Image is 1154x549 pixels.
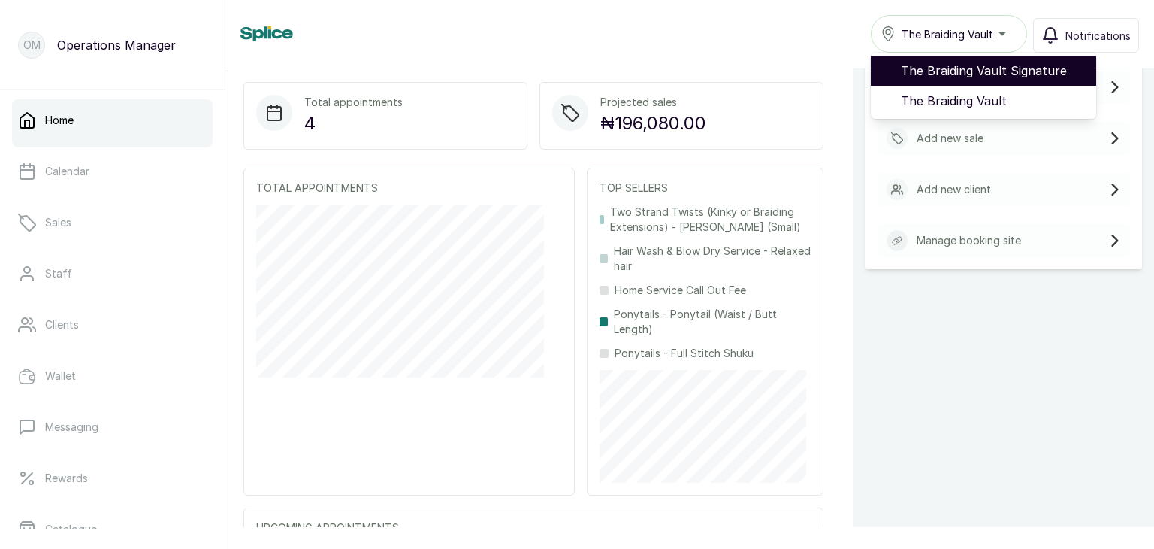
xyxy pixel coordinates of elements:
p: Manage booking site [917,233,1021,248]
p: Projected sales [600,95,706,110]
p: Rewards [45,471,88,486]
p: Messaging [45,420,98,435]
p: Total appointments [304,95,403,110]
a: Wallet [12,355,213,397]
p: Clients [45,317,79,332]
span: The Braiding Vault [902,26,993,42]
button: Notifications [1033,18,1139,53]
span: Notifications [1065,28,1131,44]
p: Hair Wash & Blow Dry Service - Relaxed hair [614,244,811,274]
p: Ponytails - Ponytail (Waist / Butt Length) [614,307,811,337]
span: The Braiding Vault [901,92,1084,110]
a: Clients [12,304,213,346]
button: The Braiding Vault [871,15,1027,53]
p: Home [45,113,74,128]
p: Home Service Call Out Fee [615,283,746,298]
p: TOTAL APPOINTMENTS [256,180,562,196]
a: Sales [12,202,213,244]
p: 4 [304,110,403,137]
a: Staff [12,253,213,295]
p: Two Strand Twists (Kinky or Braiding Extensions) - [PERSON_NAME] (Small) [610,205,811,235]
p: Staff [45,266,72,281]
a: Calendar [12,150,213,193]
p: UPCOMING APPOINTMENTS [256,520,811,535]
p: Calendar [45,164,89,179]
p: Wallet [45,369,76,384]
a: Messaging [12,406,213,448]
p: Add new client [917,182,991,197]
p: Catalogue [45,522,97,537]
p: Sales [45,215,71,230]
p: ₦196,080.00 [600,110,706,137]
p: Ponytails - Full Stitch Shuku [615,346,754,361]
span: The Braiding Vault Signature [901,62,1084,80]
ul: The Braiding Vault [871,53,1096,119]
p: TOP SELLERS [600,180,811,196]
a: Rewards [12,457,213,499]
p: Operations Manager [57,36,176,54]
p: Add new sale [917,131,983,146]
a: Home [12,99,213,141]
p: OM [23,38,41,53]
